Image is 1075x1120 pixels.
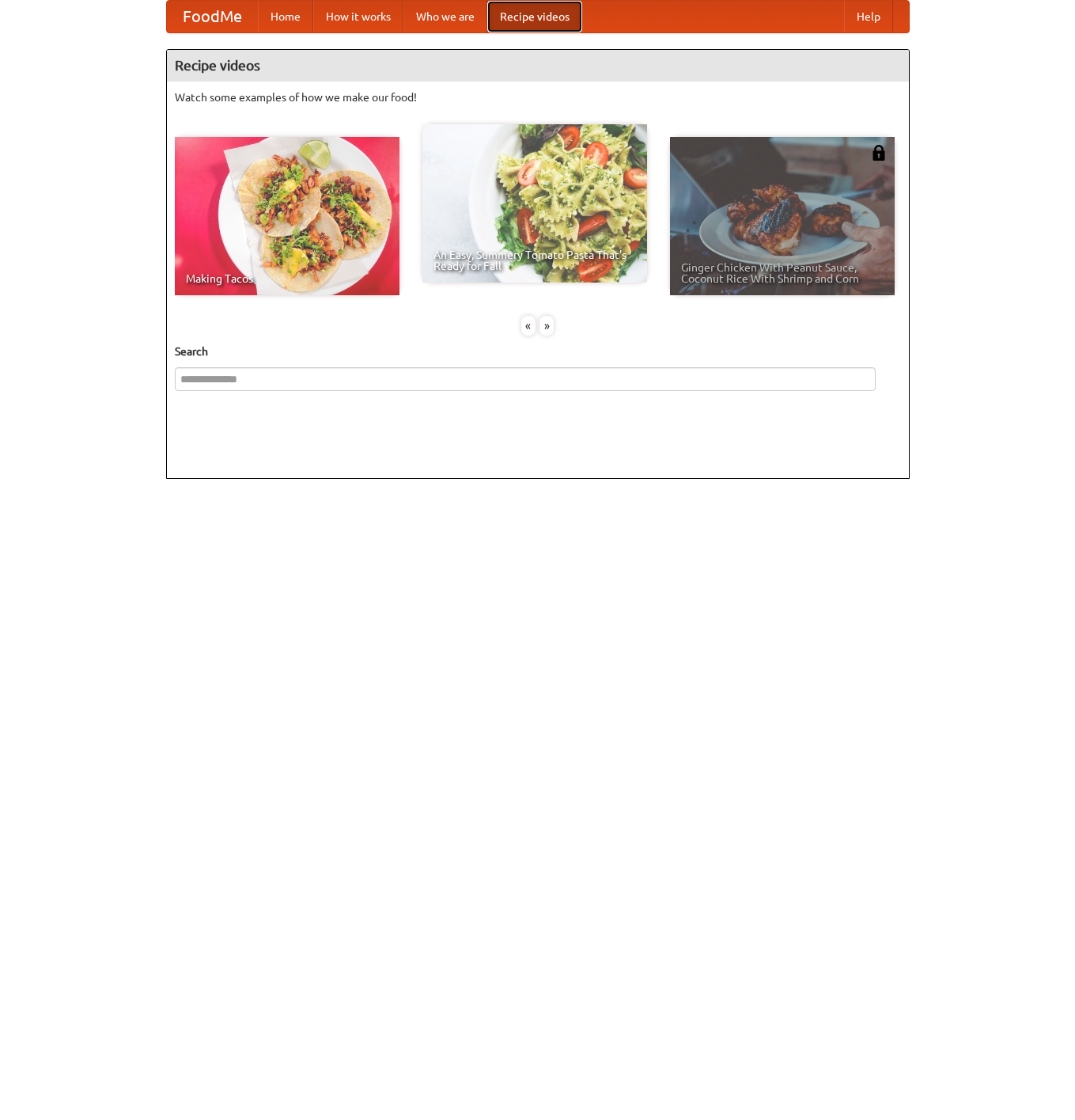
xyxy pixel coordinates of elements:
a: Help [844,1,893,32]
a: How it works [313,1,403,32]
span: Making Tacos [186,273,388,284]
a: An Easy, Summery Tomato Pasta That's Ready for Fall [422,124,647,283]
a: Recipe videos [487,1,582,32]
img: 483408.png [871,145,887,161]
p: Watch some examples of how we make our food! [175,89,901,105]
a: Who we are [403,1,487,32]
span: An Easy, Summery Tomato Pasta That's Ready for Fall [433,249,636,271]
div: « [521,316,536,336]
a: Making Tacos [175,137,399,295]
h4: Recipe videos [167,50,909,82]
a: FoodMe [167,1,258,32]
h5: Search [175,344,901,359]
div: » [539,316,554,336]
a: Home [258,1,313,32]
